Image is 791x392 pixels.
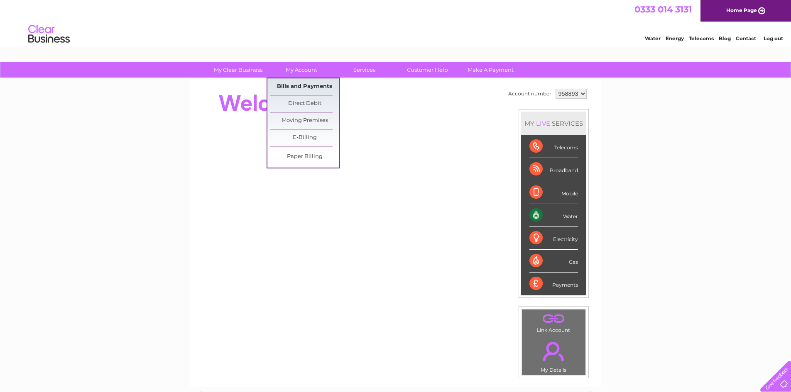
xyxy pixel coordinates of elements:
div: Telecoms [529,135,578,158]
a: . [524,312,583,326]
a: Energy [666,35,684,41]
a: Contact [736,35,756,41]
div: Payments [529,273,578,295]
a: Telecoms [689,35,714,41]
a: Paper Billing [270,149,339,165]
a: My Account [267,62,336,78]
div: Water [529,204,578,227]
a: Make A Payment [456,62,525,78]
div: LIVE [534,119,552,127]
a: Customer Help [393,62,462,78]
img: logo.png [28,22,70,47]
div: MY SERVICES [521,112,586,135]
a: Log out [764,35,783,41]
td: My Details [522,335,586,375]
a: Services [330,62,399,78]
a: . [524,337,583,366]
a: My Clear Business [204,62,272,78]
div: Broadband [529,158,578,181]
td: Account number [506,87,553,101]
a: Direct Debit [270,95,339,112]
a: 0333 014 3131 [634,4,692,15]
div: Gas [529,250,578,273]
div: Mobile [529,181,578,204]
a: Blog [719,35,731,41]
a: Bills and Payments [270,78,339,95]
a: Water [645,35,661,41]
a: E-Billing [270,129,339,146]
div: Clear Business is a trading name of Verastar Limited (registered in [GEOGRAPHIC_DATA] No. 3667643... [200,5,592,40]
td: Link Account [522,309,586,335]
a: Moving Premises [270,112,339,129]
div: Electricity [529,227,578,250]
